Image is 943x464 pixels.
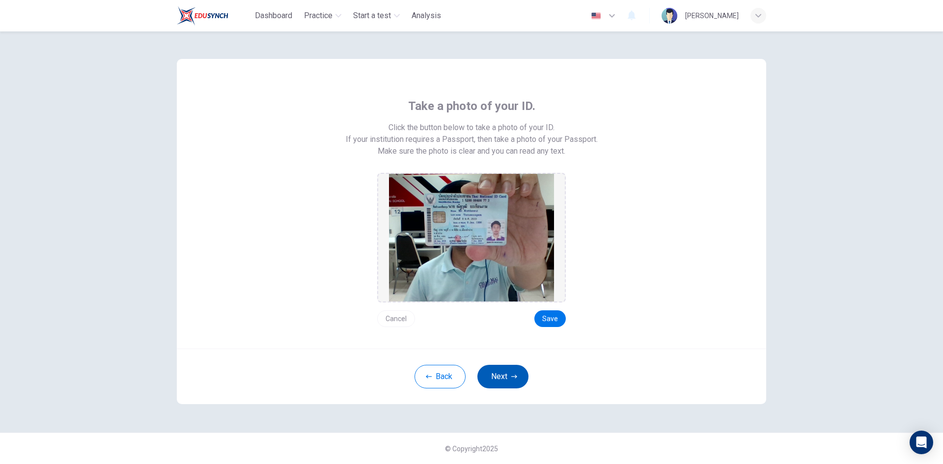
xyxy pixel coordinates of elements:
[590,12,602,20] img: en
[353,10,391,22] span: Start a test
[408,98,535,114] span: Take a photo of your ID.
[408,7,445,25] button: Analysis
[477,365,528,388] button: Next
[389,174,554,301] img: preview screemshot
[349,7,404,25] button: Start a test
[445,445,498,453] span: © Copyright 2025
[910,431,933,454] div: Open Intercom Messenger
[255,10,292,22] span: Dashboard
[304,10,333,22] span: Practice
[251,7,296,25] button: Dashboard
[534,310,566,327] button: Save
[177,6,228,26] img: Train Test logo
[685,10,739,22] div: [PERSON_NAME]
[662,8,677,24] img: Profile picture
[412,10,441,22] span: Analysis
[300,7,345,25] button: Practice
[415,365,466,388] button: Back
[177,6,251,26] a: Train Test logo
[378,145,565,157] span: Make sure the photo is clear and you can read any text.
[377,310,415,327] button: Cancel
[346,122,598,145] span: Click the button below to take a photo of your ID. If your institution requires a Passport, then ...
